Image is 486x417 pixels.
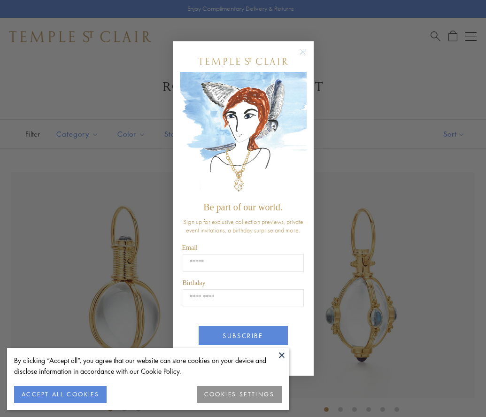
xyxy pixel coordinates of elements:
img: c4a9eb12-d91a-4d4a-8ee0-386386f4f338.jpeg [180,72,307,197]
input: Email [183,254,304,272]
span: Birthday [183,279,206,286]
button: ACCEPT ALL COOKIES [14,386,107,403]
button: COOKIES SETTINGS [197,386,282,403]
span: Be part of our world. [203,202,282,212]
button: Close dialog [301,51,313,62]
button: SUBSCRIBE [199,326,288,345]
span: Email [182,244,198,251]
img: Temple St. Clair [199,58,288,65]
span: Sign up for exclusive collection previews, private event invitations, a birthday surprise and more. [183,217,303,234]
div: By clicking “Accept all”, you agree that our website can store cookies on your device and disclos... [14,355,282,377]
